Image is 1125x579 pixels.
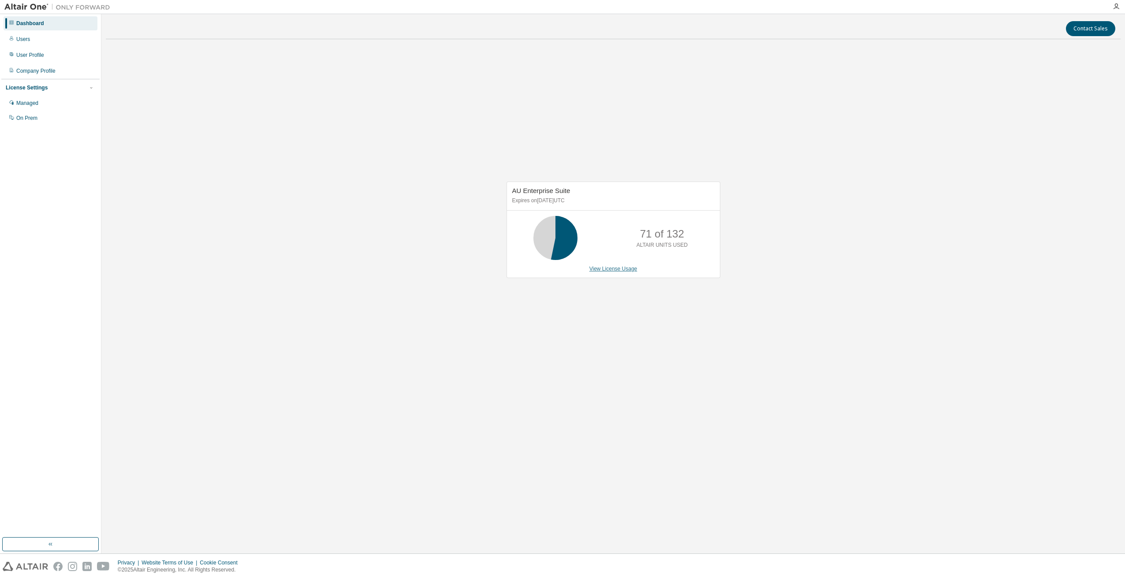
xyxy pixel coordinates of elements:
p: ALTAIR UNITS USED [637,241,688,249]
button: Contact Sales [1066,21,1115,36]
img: instagram.svg [68,562,77,571]
img: Altair One [4,3,115,11]
div: Website Terms of Use [142,559,200,566]
img: linkedin.svg [82,562,92,571]
div: License Settings [6,84,48,91]
img: altair_logo.svg [3,562,48,571]
img: youtube.svg [97,562,110,571]
div: Company Profile [16,67,56,74]
span: AU Enterprise Suite [512,187,570,194]
div: User Profile [16,52,44,59]
div: Managed [16,100,38,107]
div: Dashboard [16,20,44,27]
p: Expires on [DATE] UTC [512,197,712,204]
p: © 2025 Altair Engineering, Inc. All Rights Reserved. [118,566,243,574]
div: Users [16,36,30,43]
a: View License Usage [589,266,637,272]
img: facebook.svg [53,562,63,571]
div: Cookie Consent [200,559,242,566]
p: 71 of 132 [640,226,684,241]
div: Privacy [118,559,142,566]
div: On Prem [16,115,37,122]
